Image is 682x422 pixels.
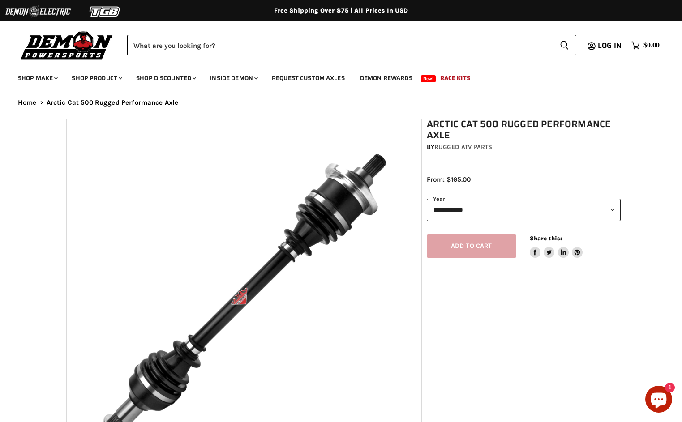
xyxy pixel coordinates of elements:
span: Log in [598,40,622,51]
a: Home [18,99,37,107]
a: Request Custom Axles [265,69,352,87]
span: New! [421,75,436,82]
img: Demon Powersports [18,29,116,61]
span: $0.00 [643,41,660,50]
a: Shop Make [11,69,63,87]
a: Inside Demon [203,69,263,87]
select: year [427,199,621,221]
aside: Share this: [530,234,583,258]
h1: Arctic Cat 500 Rugged Performance Axle [427,119,621,141]
a: Race Kits [433,69,477,87]
span: Arctic Cat 500 Rugged Performance Axle [47,99,179,107]
a: Shop Discounted [129,69,202,87]
a: $0.00 [627,39,664,52]
input: Search [127,35,553,55]
button: Search [553,35,576,55]
form: Product [127,35,576,55]
inbox-online-store-chat: Shopify online store chat [643,386,675,415]
img: Demon Electric Logo 2 [4,3,72,20]
a: Demon Rewards [353,69,419,87]
div: by [427,142,621,152]
a: Log in [594,42,627,50]
a: Rugged ATV Parts [434,143,492,151]
span: From: $165.00 [427,175,471,183]
ul: Main menu [11,65,657,87]
a: Shop Product [65,69,128,87]
span: Share this: [530,235,562,242]
img: TGB Logo 2 [72,3,139,20]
